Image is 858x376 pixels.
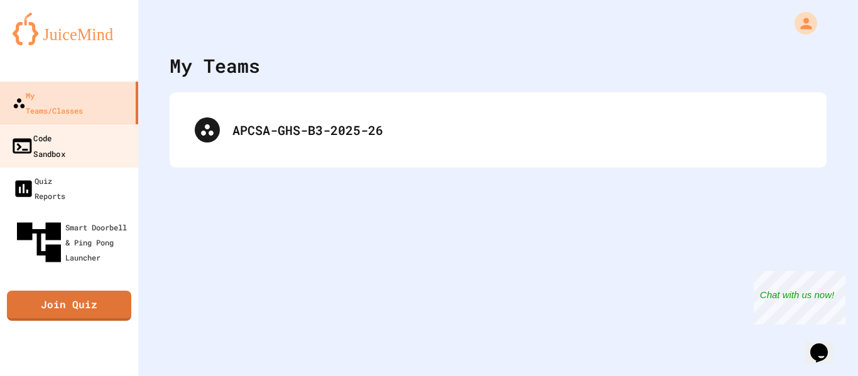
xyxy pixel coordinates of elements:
[13,88,83,118] div: My Teams/Classes
[232,121,801,139] div: APCSA-GHS-B3-2025-26
[13,13,126,45] img: logo-orange.svg
[781,9,820,38] div: My Account
[7,291,131,321] a: Join Quiz
[13,216,133,269] div: Smart Doorbell & Ping Pong Launcher
[182,105,814,155] div: APCSA-GHS-B3-2025-26
[754,271,845,325] iframe: chat widget
[11,130,65,161] div: Code Sandbox
[805,326,845,363] iframe: chat widget
[13,173,65,203] div: Quiz Reports
[170,51,260,80] div: My Teams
